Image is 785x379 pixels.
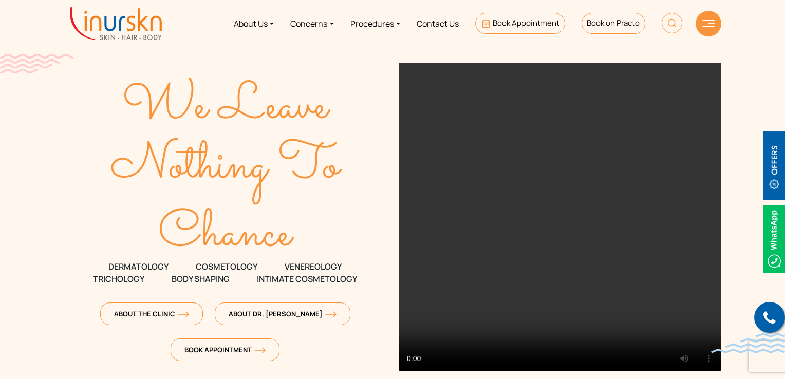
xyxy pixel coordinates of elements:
img: orange-arrow [178,311,189,317]
span: Book Appointment [493,17,559,28]
span: About Dr. [PERSON_NAME] [229,309,337,318]
img: bluewave [711,333,785,353]
a: Book Appointmentorange-arrow [171,338,279,361]
img: inurskn-logo [70,7,162,40]
img: hamLine.svg [702,20,715,27]
text: We Leave [122,69,331,145]
text: Chance [159,197,295,273]
a: About Us [226,4,282,43]
span: Book Appointment [184,345,266,354]
span: DERMATOLOGY [108,260,169,273]
span: VENEREOLOGY [285,260,342,273]
span: Intimate Cosmetology [257,273,357,285]
a: Procedures [342,4,408,43]
a: About The Clinicorange-arrow [100,302,203,325]
span: Book on Practo [587,17,640,28]
img: orange-arrow [254,347,266,353]
span: TRICHOLOGY [93,273,144,285]
a: Book Appointment [475,13,565,34]
a: Concerns [282,4,342,43]
span: Body Shaping [172,273,230,285]
a: About Dr. [PERSON_NAME]orange-arrow [215,302,350,325]
img: HeaderSearch [662,13,682,33]
a: Whatsappicon [763,233,785,244]
span: COSMETOLOGY [196,260,257,273]
text: Nothing To [111,128,343,204]
a: Contact Us [408,4,467,43]
img: orange-arrow [325,311,337,317]
img: Whatsappicon [763,205,785,273]
img: offerBt [763,131,785,200]
span: About The Clinic [114,309,189,318]
a: Book on Practo [582,13,645,34]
